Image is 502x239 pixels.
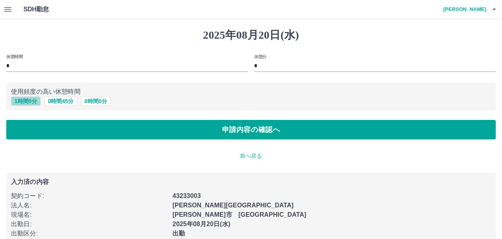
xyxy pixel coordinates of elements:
[45,96,77,106] button: 0時間45分
[172,230,185,237] b: 出勤
[11,87,491,96] p: 使用頻度の高い休憩時間
[6,29,496,42] h1: 2025年08月20日(水)
[11,179,491,185] p: 入力済の内容
[6,120,496,139] button: 申請内容の確認へ
[6,152,496,160] p: 前へ戻る
[11,96,41,106] button: 1時間0分
[172,221,230,227] b: 2025年08月20日(水)
[172,193,201,199] b: 43233003
[11,229,168,238] p: 出勤区分 :
[172,211,306,218] b: [PERSON_NAME]市 [GEOGRAPHIC_DATA]
[11,219,168,229] p: 出勤日 :
[81,96,111,106] button: 0時間0分
[172,202,294,209] b: [PERSON_NAME][GEOGRAPHIC_DATA]
[6,54,23,59] label: 休憩時間
[11,210,168,219] p: 現場名 :
[11,191,168,201] p: 契約コード :
[11,201,168,210] p: 法人名 :
[254,54,267,59] label: 休憩分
